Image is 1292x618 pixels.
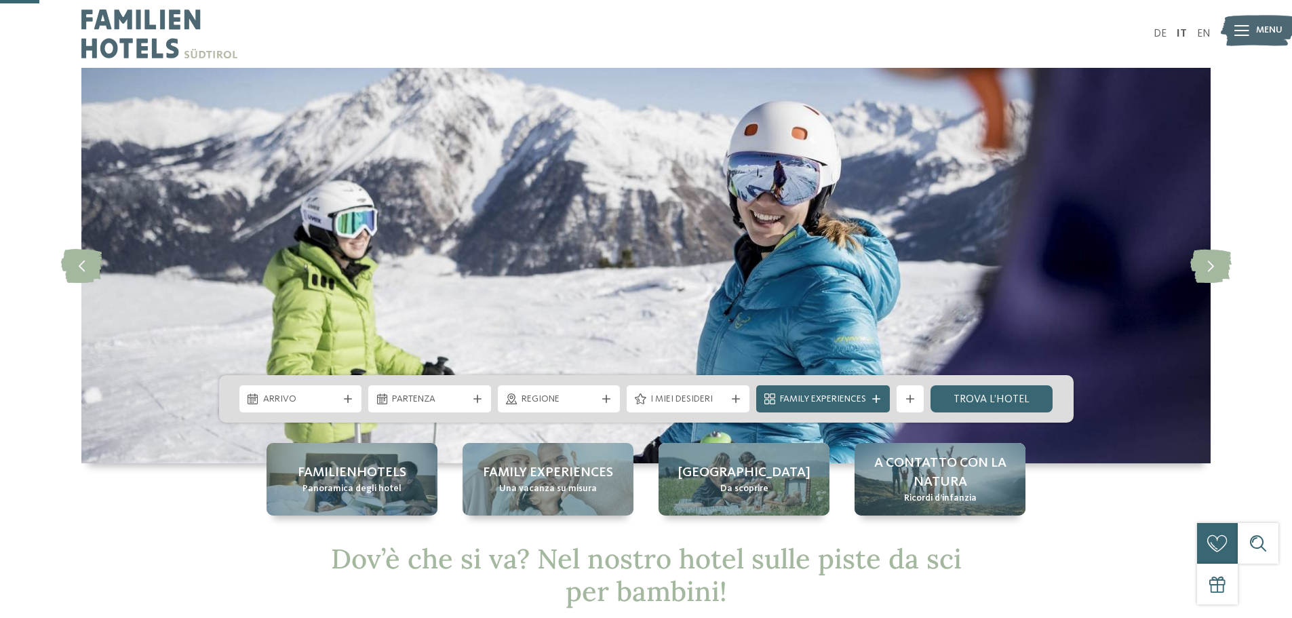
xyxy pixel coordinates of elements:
span: Una vacanza su misura [499,482,597,496]
img: Hotel sulle piste da sci per bambini: divertimento senza confini [81,68,1211,463]
a: IT [1177,28,1187,39]
a: Hotel sulle piste da sci per bambini: divertimento senza confini Family experiences Una vacanza s... [463,443,633,516]
span: Dov’è che si va? Nel nostro hotel sulle piste da sci per bambini! [331,541,962,609]
a: DE [1154,28,1167,39]
span: Panoramica degli hotel [302,482,402,496]
a: EN [1197,28,1211,39]
span: Family Experiences [780,393,866,406]
span: Arrivo [263,393,338,406]
a: Hotel sulle piste da sci per bambini: divertimento senza confini [GEOGRAPHIC_DATA] Da scoprire [659,443,829,516]
span: Partenza [392,393,467,406]
a: trova l’hotel [931,385,1053,412]
span: Regione [522,393,597,406]
span: A contatto con la natura [868,454,1012,492]
span: Ricordi d’infanzia [904,492,977,505]
span: Da scoprire [720,482,768,496]
a: Hotel sulle piste da sci per bambini: divertimento senza confini A contatto con la natura Ricordi... [855,443,1025,516]
a: Hotel sulle piste da sci per bambini: divertimento senza confini Familienhotels Panoramica degli ... [267,443,437,516]
span: Familienhotels [298,463,406,482]
span: Menu [1256,24,1283,37]
span: I miei desideri [650,393,726,406]
span: Family experiences [483,463,613,482]
span: [GEOGRAPHIC_DATA] [678,463,810,482]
